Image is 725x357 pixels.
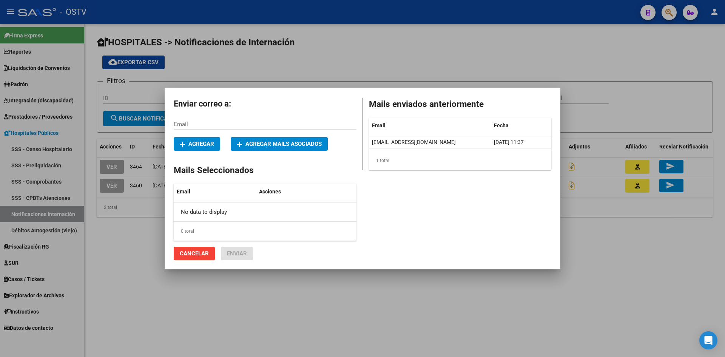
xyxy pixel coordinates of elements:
[237,141,322,147] span: Agregar mails asociados
[372,139,456,145] span: [EMAIL_ADDRESS][DOMAIN_NAME]
[180,141,214,147] span: Agregar
[178,140,187,149] mat-icon: add
[259,189,281,195] span: Acciones
[174,184,256,200] datatable-header-cell: Email
[369,98,551,111] h2: Mails enviados anteriormente
[177,189,190,195] span: Email
[491,117,551,134] datatable-header-cell: Fecha
[699,331,717,349] div: Open Intercom Messenger
[369,151,551,170] div: 1 total
[227,250,247,257] span: Enviar
[180,250,209,257] span: Cancelar
[256,184,301,200] datatable-header-cell: Acciones
[231,137,328,151] button: Agregar mails asociados
[174,222,356,241] div: 0 total
[221,247,253,260] button: Enviar
[494,139,524,145] span: [DATE] 11:37
[174,247,215,260] button: Cancelar
[235,140,244,149] mat-icon: add
[174,164,356,177] h2: Mails Seleccionados
[174,137,220,151] button: Agregar
[372,122,386,128] span: Email
[369,117,491,134] datatable-header-cell: Email
[174,97,356,111] h2: Enviar correo a:
[174,202,301,221] div: No data to display
[494,122,509,128] span: Fecha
